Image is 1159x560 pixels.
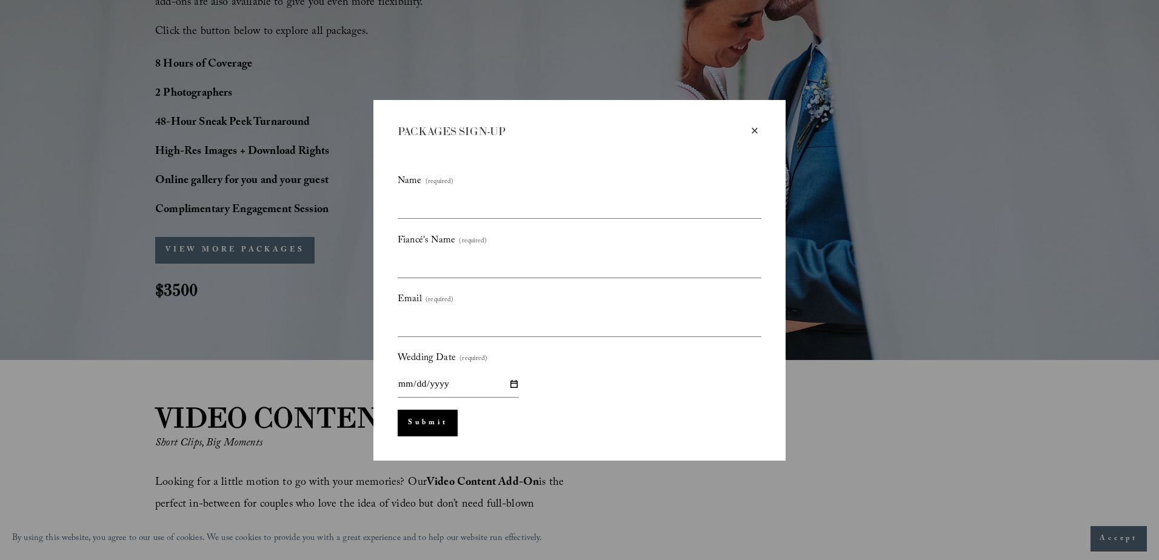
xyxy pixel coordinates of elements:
span: (required) [459,235,487,248]
span: (required) [426,176,453,189]
div: Close [748,124,761,138]
span: Name [398,172,422,191]
span: (required) [459,353,487,366]
span: Wedding Date [398,349,456,368]
div: PACKAGES SIGN-UP [398,124,748,139]
button: Submit [398,410,458,436]
span: Email [398,290,422,309]
span: (required) [426,294,453,307]
span: Fiancé's Name [398,232,455,250]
